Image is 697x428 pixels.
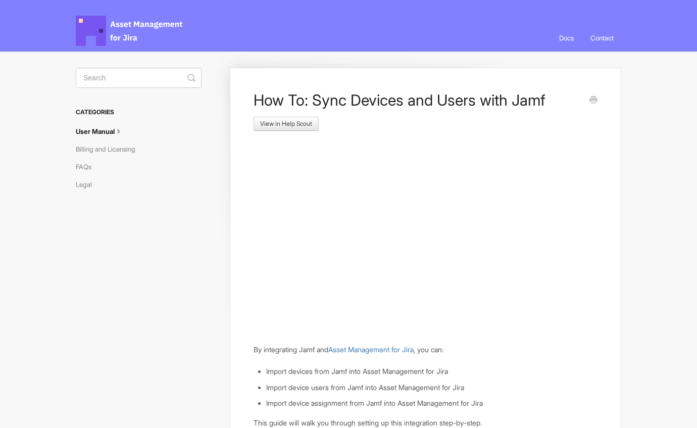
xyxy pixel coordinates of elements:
a: Billing and Licensing [76,141,143,157]
p: By integrating Jamf and , you can: [254,344,598,355]
input: Search [76,68,202,88]
a: Print this Article [589,95,598,106]
a: Asset Management for Jira [328,345,414,354]
span: Asset Management for Jira Docs [76,16,184,46]
a: User Manual [76,123,131,139]
a: View in Help Scout [254,117,319,131]
a: FAQs [76,159,99,175]
a: Legal [76,176,99,193]
h1: How To: Sync Devices and Users with Jamf [254,91,582,109]
li: Import device users from Jamf into Asset Management for Jira [266,382,598,393]
li: Import device assignment from Jamf into Asset Management for Jira [266,398,598,409]
a: Docs [552,24,581,52]
h3: Categories [76,103,202,121]
li: Import devices from Jamf into Asset Management for Jira [266,366,598,377]
a: Contact [583,24,621,52]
